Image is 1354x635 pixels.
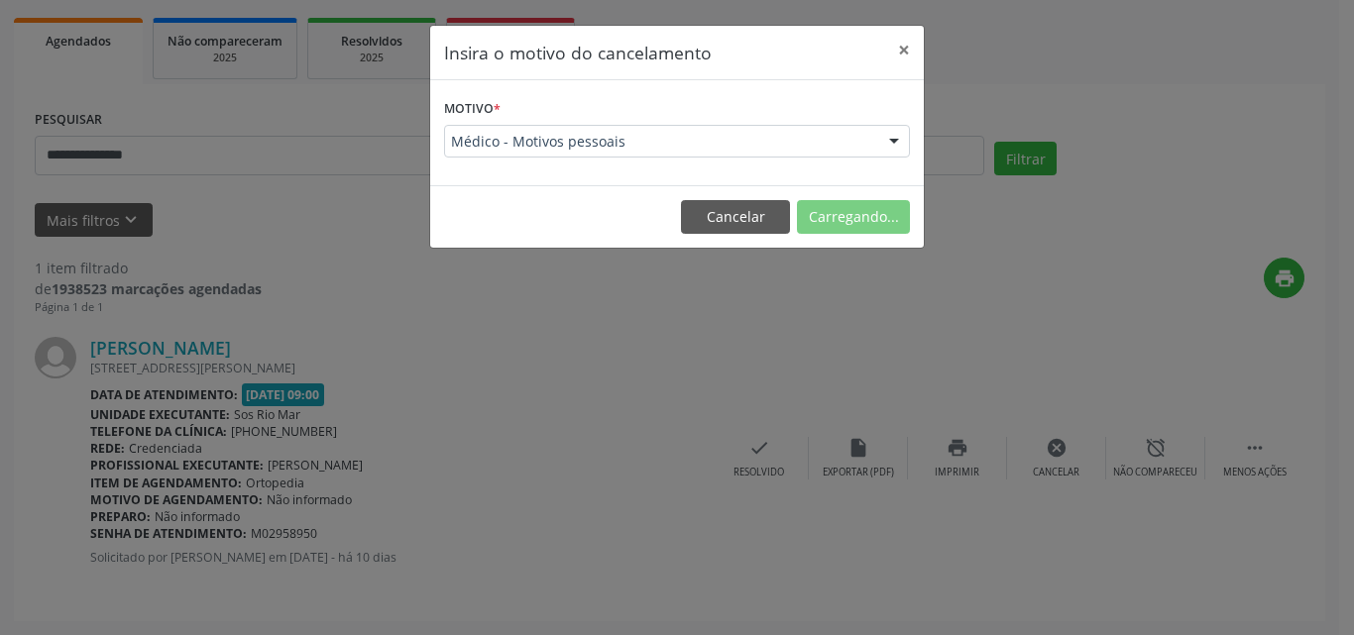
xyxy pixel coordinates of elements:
[444,94,501,125] label: Motivo
[451,132,869,152] span: Médico - Motivos pessoais
[884,26,924,74] button: Close
[681,200,790,234] button: Cancelar
[444,40,712,65] h5: Insira o motivo do cancelamento
[797,200,910,234] button: Carregando...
